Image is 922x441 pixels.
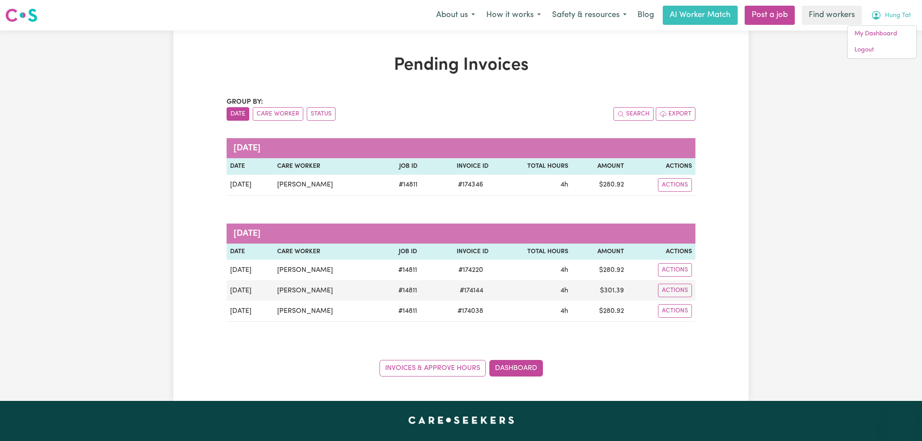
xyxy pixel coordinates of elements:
[274,158,378,175] th: Care Worker
[560,181,568,188] span: 4 hours
[453,265,488,275] span: # 174220
[632,6,659,25] a: Blog
[378,175,421,196] td: # 14811
[560,267,568,274] span: 4 hours
[227,224,695,244] caption: [DATE]
[227,301,274,322] td: [DATE]
[658,284,692,297] button: Actions
[572,301,627,322] td: $ 280.92
[658,178,692,192] button: Actions
[492,244,572,260] th: Total Hours
[378,301,420,322] td: # 14811
[420,244,492,260] th: Invoice ID
[378,158,421,175] th: Job ID
[847,25,917,59] div: My Account
[227,175,274,196] td: [DATE]
[560,287,568,294] span: 4 hours
[5,7,37,23] img: Careseekers logo
[572,260,627,280] td: $ 280.92
[572,280,627,301] td: $ 301.39
[572,158,627,175] th: Amount
[274,301,378,322] td: [PERSON_NAME]
[546,6,632,24] button: Safety & resources
[227,107,249,121] button: sort invoices by date
[885,11,911,20] span: Hung Tat
[453,180,488,190] span: # 174346
[227,158,274,175] th: Date
[802,6,862,25] a: Find workers
[227,138,695,158] caption: [DATE]
[227,244,274,260] th: Date
[227,260,274,280] td: [DATE]
[614,107,654,121] button: Search
[627,244,695,260] th: Actions
[378,244,420,260] th: Job ID
[274,244,378,260] th: Care Worker
[847,42,916,58] a: Logout
[489,360,543,377] a: Dashboard
[227,55,695,76] h1: Pending Invoices
[481,6,546,24] button: How it works
[452,306,488,316] span: # 174038
[572,175,627,196] td: $ 280.92
[656,107,695,121] button: Export
[847,26,916,42] a: My Dashboard
[378,280,420,301] td: # 14811
[887,406,915,434] iframe: Button to launch messaging window
[307,107,336,121] button: sort invoices by paid status
[560,308,568,315] span: 4 hours
[627,158,695,175] th: Actions
[572,244,627,260] th: Amount
[253,107,303,121] button: sort invoices by care worker
[745,6,795,25] a: Post a job
[227,280,274,301] td: [DATE]
[492,158,572,175] th: Total Hours
[227,98,263,105] span: Group by:
[274,260,378,280] td: [PERSON_NAME]
[658,263,692,277] button: Actions
[378,260,420,280] td: # 14811
[408,417,514,424] a: Careseekers home page
[421,158,492,175] th: Invoice ID
[658,304,692,318] button: Actions
[274,280,378,301] td: [PERSON_NAME]
[430,6,481,24] button: About us
[663,6,738,25] a: AI Worker Match
[274,175,378,196] td: [PERSON_NAME]
[5,5,37,25] a: Careseekers logo
[865,6,917,24] button: My Account
[454,285,488,296] span: # 174144
[380,360,486,377] a: Invoices & Approve Hours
